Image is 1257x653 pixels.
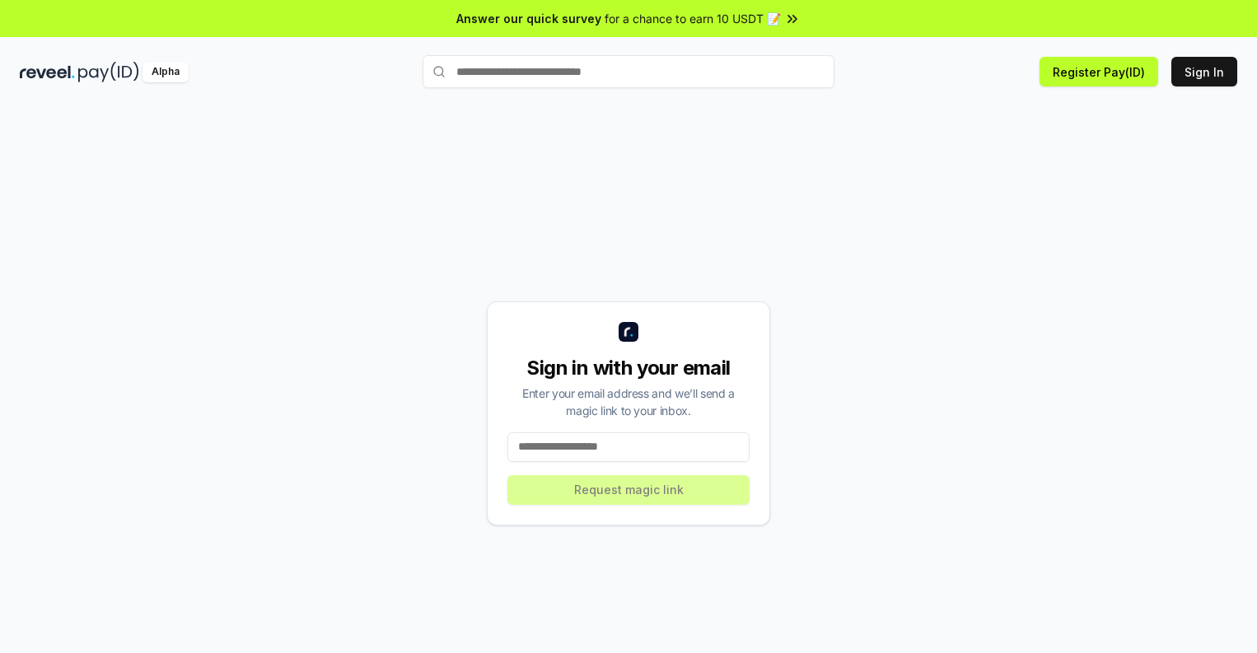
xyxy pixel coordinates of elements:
button: Register Pay(ID) [1040,57,1158,86]
span: Answer our quick survey [456,10,601,27]
span: for a chance to earn 10 USDT 📝 [605,10,781,27]
img: pay_id [78,62,139,82]
img: logo_small [619,322,638,342]
img: reveel_dark [20,62,75,82]
div: Enter your email address and we’ll send a magic link to your inbox. [507,385,750,419]
div: Alpha [143,62,189,82]
button: Sign In [1171,57,1237,86]
div: Sign in with your email [507,355,750,381]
